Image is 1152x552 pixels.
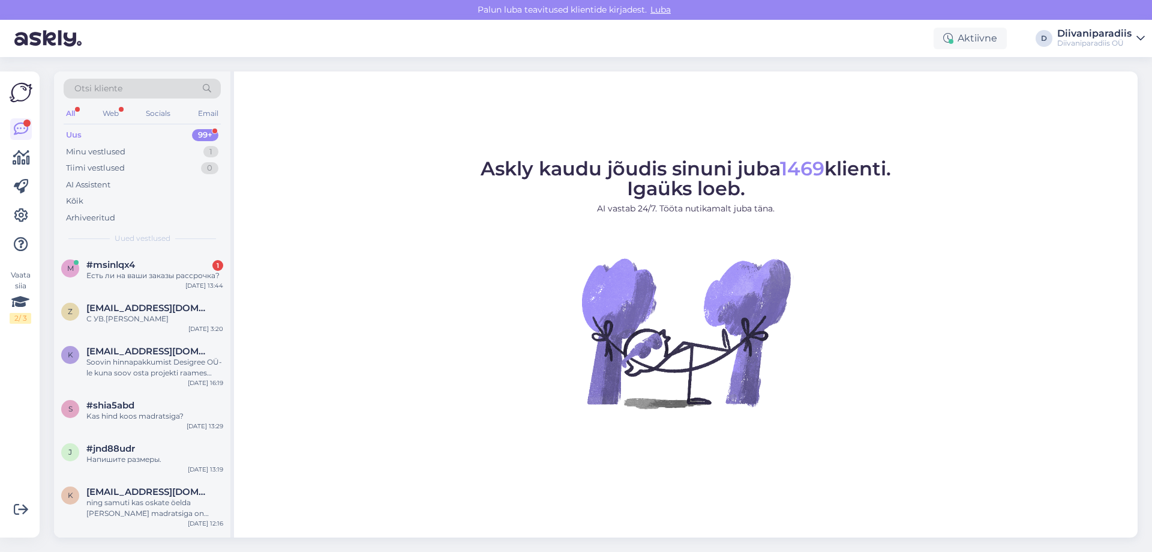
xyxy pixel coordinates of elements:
div: Есть ли на ваши заказы рассрочка? [86,270,223,281]
div: ning samuti kas oskate öelda [PERSON_NAME] madratsiga on toode näidisena Järve keskuse poes väljas? [86,497,223,519]
span: #jnd88udr [86,443,135,454]
div: Web [100,106,121,121]
span: 1469 [780,157,824,180]
div: Diivaniparadiis [1057,29,1132,38]
span: z [68,307,73,316]
span: #shia5abd [86,400,134,411]
div: Diivaniparadiis OÜ [1057,38,1132,48]
span: j [68,447,72,456]
span: k [68,350,73,359]
a: DiivaniparadiisDiivaniparadiis OÜ [1057,29,1145,48]
span: Otsi kliente [74,82,122,95]
p: AI vastab 24/7. Tööta nutikamalt juba täna. [481,202,891,215]
div: Arhiveeritud [66,212,115,224]
div: Uus [66,129,82,141]
div: Tiimi vestlused [66,162,125,174]
div: 2 / 3 [10,313,31,324]
div: D [1036,30,1052,47]
div: All [64,106,77,121]
div: С УВ.[PERSON_NAME] [86,314,223,324]
span: karmenkilk1@gmail.com [86,487,211,497]
div: [DATE] 13:19 [188,465,223,474]
div: 1 [212,260,223,271]
div: Aktiivne [934,28,1007,49]
span: k [68,491,73,500]
div: [DATE] 12:16 [188,519,223,528]
div: 1 [203,146,218,158]
span: m [67,264,74,273]
div: Minu vestlused [66,146,125,158]
span: #msinlqx4 [86,259,135,270]
span: Luba [647,4,674,15]
div: 0 [201,162,218,174]
img: Askly Logo [10,81,32,104]
img: No Chat active [578,225,794,441]
div: [DATE] 3:20 [188,324,223,333]
span: s [68,404,73,413]
div: [DATE] 13:29 [187,422,223,431]
span: Uued vestlused [115,233,170,244]
span: Askly kaudu jõudis sinuni juba klienti. Igaüks loeb. [481,157,891,200]
div: AI Assistent [66,179,110,191]
div: Напишите размеры. [86,454,223,465]
div: [DATE] 16:19 [188,378,223,387]
span: zban@list.ru [86,303,211,314]
div: Kõik [66,195,83,207]
div: Vaata siia [10,270,31,324]
div: Soovin hinnapakkumist Desigree OÜ-le kuna soov osta projekti raames aiamööblit AIAMÖÖBEL NASSAU l... [86,357,223,378]
span: klaire.vaher0@gmail.com [86,346,211,357]
div: Socials [143,106,173,121]
div: [DATE] 13:44 [185,281,223,290]
div: Kas hind koos madratsiga? [86,411,223,422]
div: 99+ [192,129,218,141]
div: Email [196,106,221,121]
